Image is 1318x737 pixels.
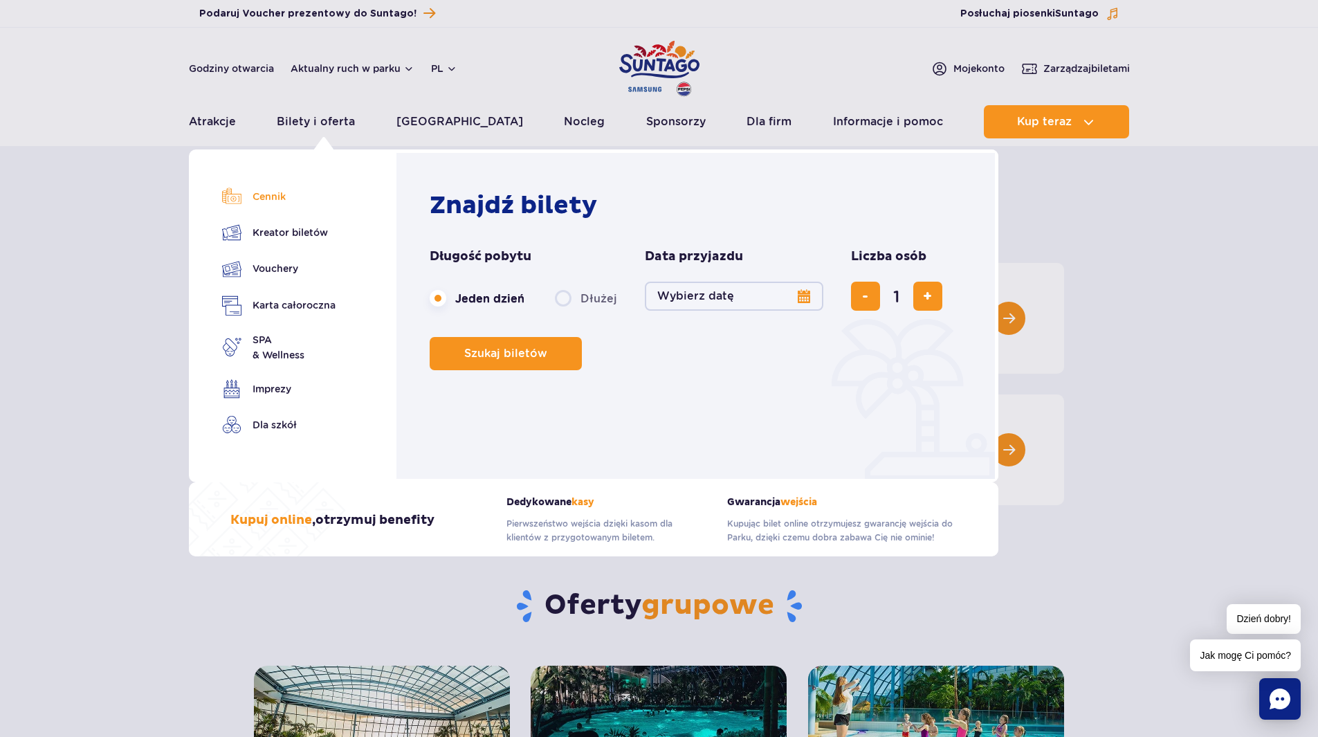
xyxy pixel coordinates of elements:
span: Moje konto [953,62,1005,75]
label: Jeden dzień [430,284,524,313]
h2: Znajdź bilety [430,190,969,221]
span: Długość pobytu [430,248,531,265]
span: Zarządzaj biletami [1043,62,1130,75]
a: Nocleg [564,105,605,138]
a: Bilety i oferta [277,105,355,138]
a: Informacje i pomoc [833,105,943,138]
button: usuń bilet [851,282,880,311]
a: Kreator biletów [222,223,336,242]
form: Planowanie wizyty w Park of Poland [430,248,969,370]
button: Szukaj biletów [430,337,582,370]
a: Atrakcje [189,105,236,138]
button: Aktualny ruch w parku [291,63,414,74]
button: Wybierz datę [645,282,823,311]
input: liczba biletów [880,280,913,313]
a: Vouchery [222,259,336,279]
label: Dłużej [555,284,617,313]
a: Mojekonto [931,60,1005,77]
span: Kup teraz [1017,116,1072,128]
button: dodaj bilet [913,282,942,311]
strong: Gwarancja [727,496,957,508]
span: Jak mogę Ci pomóc? [1190,639,1301,671]
a: SPA& Wellness [222,332,336,363]
span: Data przyjazdu [645,248,743,265]
a: Dla szkół [222,415,336,435]
a: Godziny otwarcia [189,62,274,75]
span: Kupuj online [230,512,312,528]
button: Kup teraz [984,105,1129,138]
h3: , otrzymuj benefity [230,512,434,529]
p: Kupując bilet online otrzymujesz gwarancję wejścia do Parku, dzięki czemu dobra zabawa Cię nie om... [727,517,957,545]
a: Sponsorzy [646,105,706,138]
a: Dla firm [747,105,791,138]
span: Liczba osób [851,248,926,265]
span: wejścia [780,496,817,508]
div: Chat [1259,678,1301,720]
p: Pierwszeństwo wejścia dzięki kasom dla klientów z przygotowanym biletem. [506,517,706,545]
a: [GEOGRAPHIC_DATA] [396,105,523,138]
a: Karta całoroczna [222,295,336,316]
strong: Dedykowane [506,496,706,508]
button: pl [431,62,457,75]
span: Dzień dobry! [1227,604,1301,634]
a: Cennik [222,187,336,206]
span: SPA & Wellness [253,332,304,363]
a: Imprezy [222,379,336,399]
span: kasy [571,496,594,508]
a: Zarządzajbiletami [1021,60,1130,77]
span: Szukaj biletów [464,347,547,360]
